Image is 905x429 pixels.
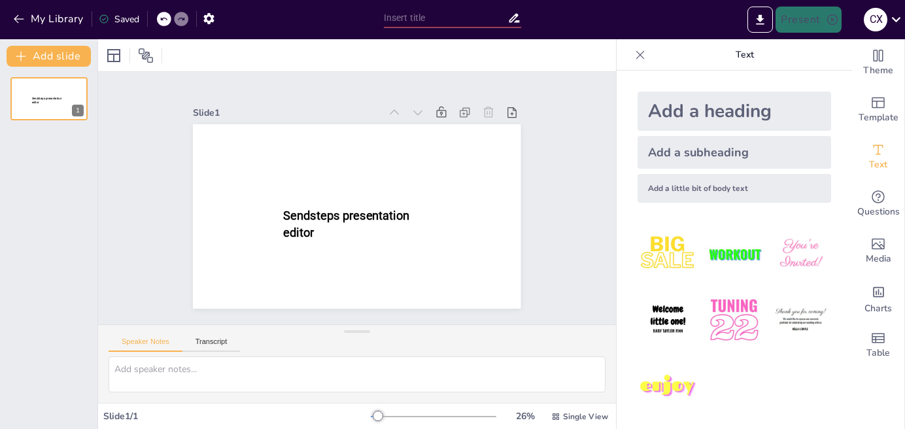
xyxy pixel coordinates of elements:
div: Get real-time input from your audience [852,180,904,228]
img: 7.jpeg [638,356,698,417]
span: Position [138,48,154,63]
span: Sendsteps presentation editor [284,209,410,239]
div: Add ready made slides [852,86,904,133]
div: Slide 1 / 1 [103,410,371,422]
div: С Х [864,8,887,31]
button: Add slide [7,46,91,67]
button: Speaker Notes [109,337,182,352]
div: 1 [10,77,88,120]
img: 5.jpeg [704,290,764,351]
img: 3.jpeg [770,224,831,284]
div: Add text boxes [852,133,904,180]
span: Table [866,346,890,360]
img: 2.jpeg [704,224,764,284]
img: 4.jpeg [638,290,698,351]
span: Single View [563,411,608,422]
div: Add images, graphics, shapes or video [852,228,904,275]
span: Media [866,252,891,266]
button: Export to PowerPoint [747,7,773,33]
div: Add charts and graphs [852,275,904,322]
div: Change the overall theme [852,39,904,86]
span: Template [859,111,898,125]
div: Add a heading [638,92,831,131]
button: С Х [864,7,887,33]
input: Insert title [384,9,508,27]
span: Text [869,158,887,172]
div: Slide 1 [193,107,379,119]
img: 6.jpeg [770,290,831,351]
button: My Library [10,9,89,29]
div: Layout [103,45,124,66]
div: Add a table [852,322,904,369]
p: Text [651,39,839,71]
div: 1 [72,105,84,116]
span: Theme [863,63,893,78]
div: Add a little bit of body text [638,174,831,203]
button: Transcript [182,337,241,352]
span: Sendsteps presentation editor [32,97,61,104]
div: Saved [99,13,139,26]
div: 26 % [509,410,541,422]
button: Present [776,7,841,33]
span: Questions [857,205,900,219]
span: Charts [864,301,892,316]
div: Add a subheading [638,136,831,169]
img: 1.jpeg [638,224,698,284]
